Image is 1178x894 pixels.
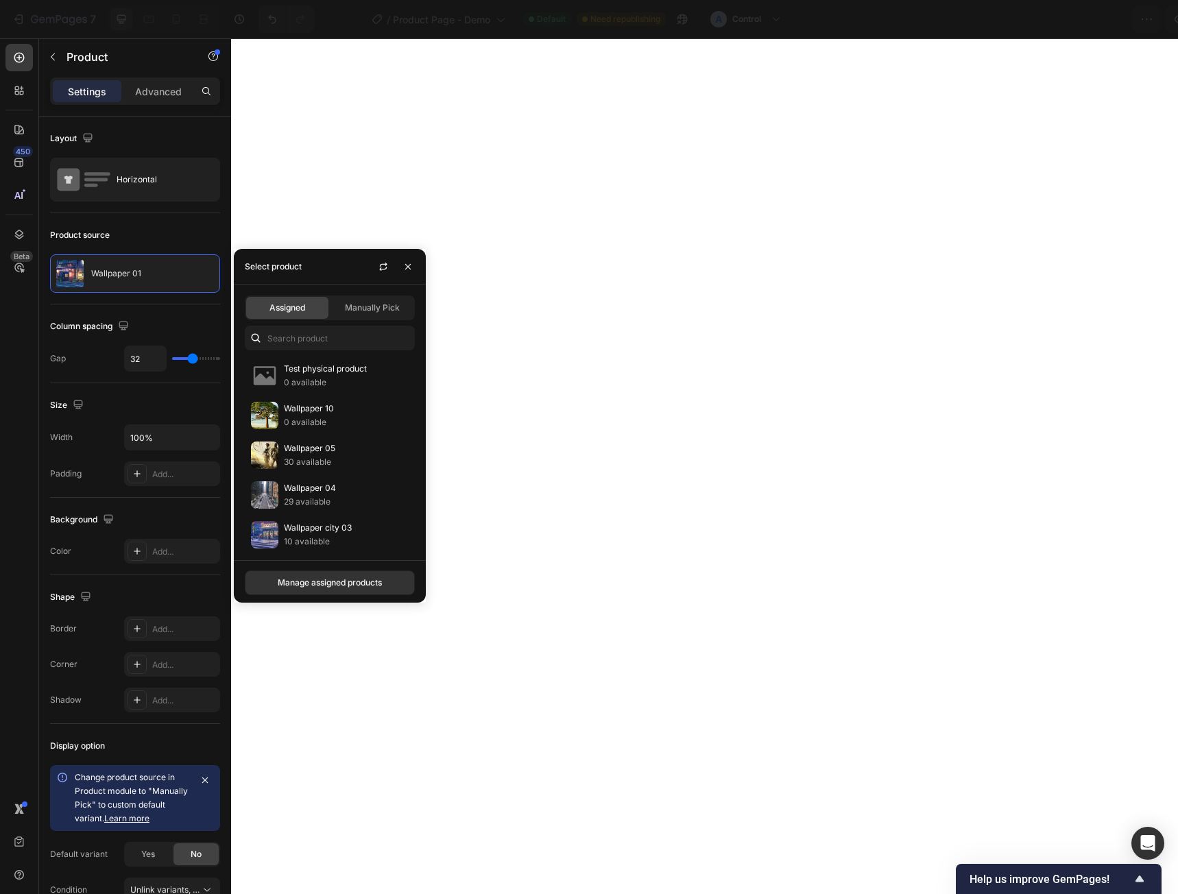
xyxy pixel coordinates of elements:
span: / [387,12,390,27]
p: Wallpaper 10 [284,402,409,415]
button: AControl [699,5,795,33]
div: 450 [13,146,33,157]
a: Learn more [104,813,149,823]
img: collections [251,402,278,429]
div: Publish [1098,12,1133,27]
div: Add... [152,659,217,671]
div: Add... [152,694,217,707]
div: Gap [50,352,66,365]
span: Change product source in Product module to "Manually Pick" to custom default variant. [75,772,188,823]
div: Add... [152,468,217,481]
p: Settings [68,84,106,99]
p: Product [67,49,183,65]
span: Yes [141,848,155,860]
button: Publish [1087,5,1144,33]
div: Undo/Redo [259,5,314,33]
div: Width [50,431,73,444]
p: Wallpaper 01 [91,269,141,278]
img: product feature img [56,260,84,287]
button: Manage assigned products [245,570,415,595]
div: Display option [50,740,105,752]
div: Open Intercom Messenger [1131,827,1164,860]
p: Test physical product [284,362,409,376]
p: 29 available [284,495,409,509]
div: Size [50,396,86,415]
span: Default [537,13,566,25]
span: Product Page - Demo [393,12,490,27]
img: collections [251,362,278,389]
p: 0 available [284,376,409,389]
input: Search in Settings & Advanced [245,326,415,350]
span: Assigned Products [912,12,1000,27]
span: Save [1048,14,1070,25]
button: 7 [5,5,102,33]
div: Shape [50,588,94,607]
div: Horizontal [117,164,200,195]
input: Auto [125,346,166,371]
div: Manage assigned products [278,577,382,589]
div: Border [50,623,77,635]
span: Help us improve GemPages! [970,873,1131,886]
iframe: Design area [231,38,1178,894]
div: Corner [50,658,77,670]
p: 7 [90,11,96,27]
div: Add... [152,623,217,636]
div: Layout [50,130,96,148]
img: collections [251,521,278,548]
button: Assigned Products [900,5,1031,33]
div: Color [50,545,71,557]
div: Add... [152,546,217,558]
img: collections [251,481,278,509]
div: Padding [50,468,82,480]
span: Manually Pick [345,302,400,314]
div: Beta [10,251,33,262]
span: No [191,848,202,860]
img: collections [251,442,278,469]
p: 10 available [284,535,409,548]
div: Background [50,511,117,529]
input: Auto [125,425,219,450]
p: 30 available [284,455,409,469]
button: Show survey - Help us improve GemPages! [970,871,1148,887]
span: Need republishing [590,13,660,25]
div: Product source [50,229,110,241]
p: A [715,12,722,26]
div: Column spacing [50,317,132,336]
button: Save [1036,5,1081,33]
p: Advanced [135,84,182,99]
div: Default variant [50,848,108,860]
div: Select product [245,261,302,273]
span: Assigned [269,302,305,314]
h3: Control [732,12,761,26]
p: Wallpaper 04 [284,481,409,495]
p: Wallpaper 05 [284,442,409,455]
div: Shadow [50,694,82,706]
p: Wallpaper city 03 [284,521,409,535]
p: 0 available [284,415,409,429]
